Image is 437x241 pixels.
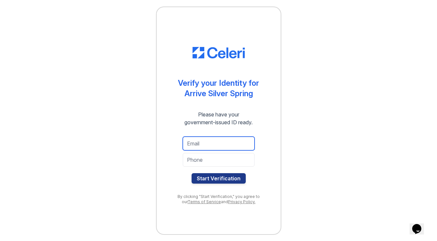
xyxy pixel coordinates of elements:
[188,199,221,204] a: Terms of Service
[170,194,268,204] div: By clicking "Start Verification," you agree to our and
[183,137,255,150] input: Email
[410,215,430,234] iframe: chat widget
[178,78,259,99] div: Verify your Identity for Arrive Silver Spring
[173,111,264,126] div: Please have your government-issued ID ready.
[183,153,255,167] input: Phone
[193,47,245,59] img: CE_Logo_Blue-a8612792a0a2168367f1c8372b55b34899dd931a85d93a1a3d3e32e68fde9ad4.png
[228,199,256,204] a: Privacy Policy.
[192,173,246,184] button: Start Verification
